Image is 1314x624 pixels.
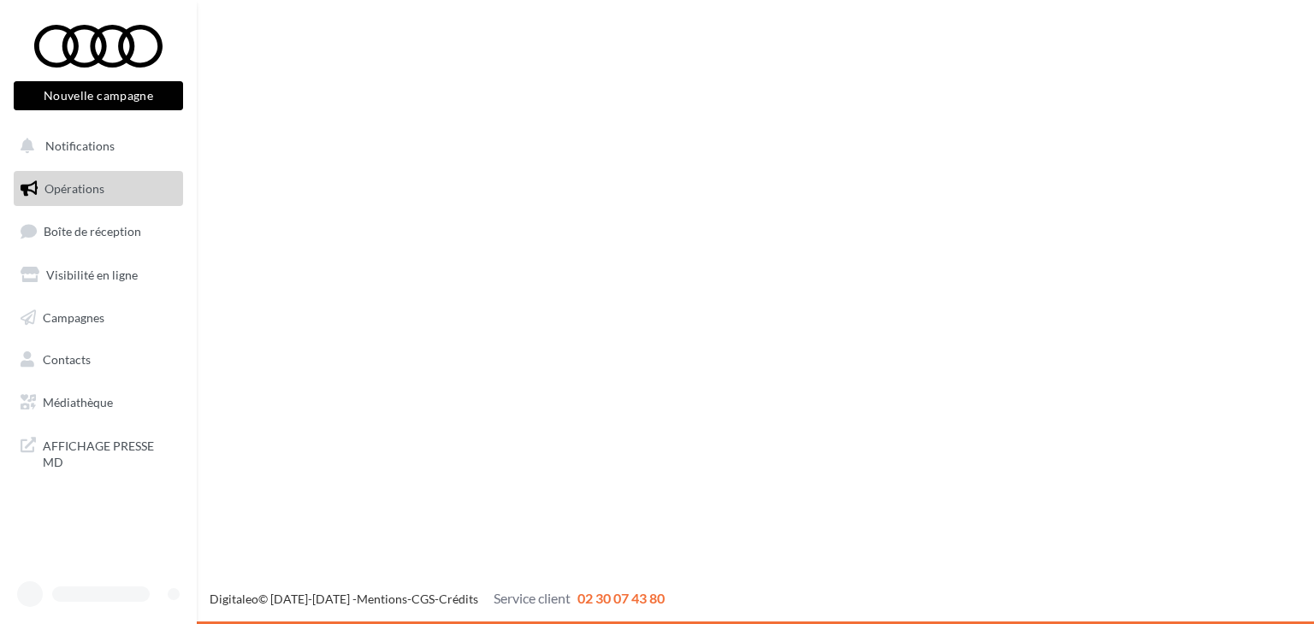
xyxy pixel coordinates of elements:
[45,138,115,153] span: Notifications
[43,352,91,367] span: Contacts
[411,592,435,606] a: CGS
[43,395,113,409] span: Médiathèque
[44,181,104,196] span: Opérations
[14,81,183,110] button: Nouvelle campagne
[494,590,571,606] span: Service client
[10,342,186,378] a: Contacts
[10,257,186,293] a: Visibilité en ligne
[439,592,478,606] a: Crédits
[10,213,186,250] a: Boîte de réception
[10,171,186,207] a: Opérations
[577,590,665,606] span: 02 30 07 43 80
[10,128,180,164] button: Notifications
[210,592,258,606] a: Digitaleo
[43,434,176,471] span: AFFICHAGE PRESSE MD
[10,385,186,421] a: Médiathèque
[10,427,186,478] a: AFFICHAGE PRESSE MD
[210,592,665,606] span: © [DATE]-[DATE] - - -
[46,268,138,282] span: Visibilité en ligne
[44,224,141,238] span: Boîte de réception
[43,309,104,324] span: Campagnes
[10,300,186,336] a: Campagnes
[357,592,407,606] a: Mentions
